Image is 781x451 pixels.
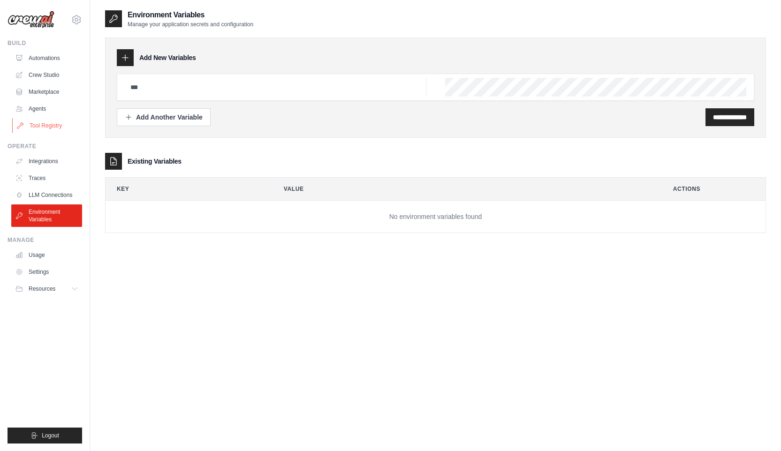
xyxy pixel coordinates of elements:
[11,84,82,99] a: Marketplace
[8,143,82,150] div: Operate
[11,248,82,263] a: Usage
[11,51,82,66] a: Automations
[11,101,82,116] a: Agents
[11,204,82,227] a: Environment Variables
[42,432,59,439] span: Logout
[117,108,211,126] button: Add Another Variable
[11,171,82,186] a: Traces
[128,21,253,28] p: Manage your application secrets and configuration
[8,428,82,443] button: Logout
[8,11,54,29] img: Logo
[662,178,766,200] th: Actions
[11,281,82,296] button: Resources
[106,178,265,200] th: Key
[273,178,654,200] th: Value
[128,157,182,166] h3: Existing Variables
[29,285,55,293] span: Resources
[11,264,82,279] a: Settings
[8,39,82,47] div: Build
[11,188,82,203] a: LLM Connections
[139,53,196,62] h3: Add New Variables
[8,236,82,244] div: Manage
[128,9,253,21] h2: Environment Variables
[125,113,203,122] div: Add Another Variable
[11,68,82,83] a: Crew Studio
[11,154,82,169] a: Integrations
[12,118,83,133] a: Tool Registry
[106,201,766,233] td: No environment variables found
